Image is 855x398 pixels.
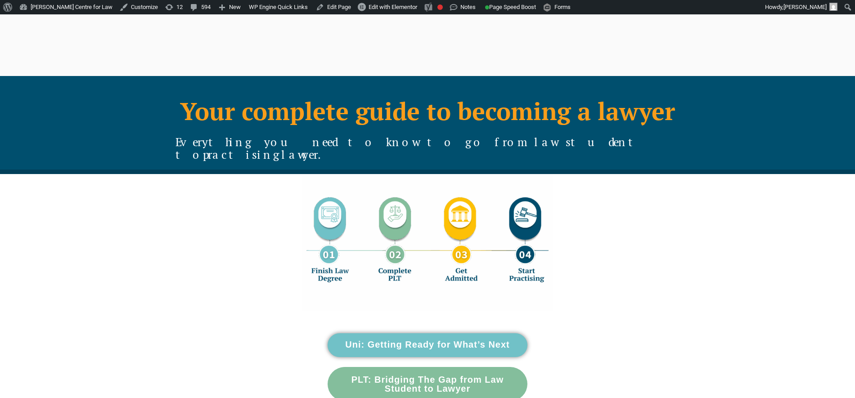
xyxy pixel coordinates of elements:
[783,4,827,10] span: [PERSON_NAME]
[328,333,527,357] a: Uni: Getting Ready for What’s Next
[175,134,645,162] span: Everything you need to know to go from law student to
[345,340,510,349] span: Uni: Getting Ready for What’s Next
[437,4,443,10] div: Focus keyphrase not set
[203,147,281,162] span: practising
[175,100,679,122] h1: Your complete guide to becoming a lawyer
[332,375,523,393] span: PLT: Bridging The Gap from Law Student to Lawyer
[369,4,417,10] span: Edit with Elementor
[281,147,323,162] span: lawyer.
